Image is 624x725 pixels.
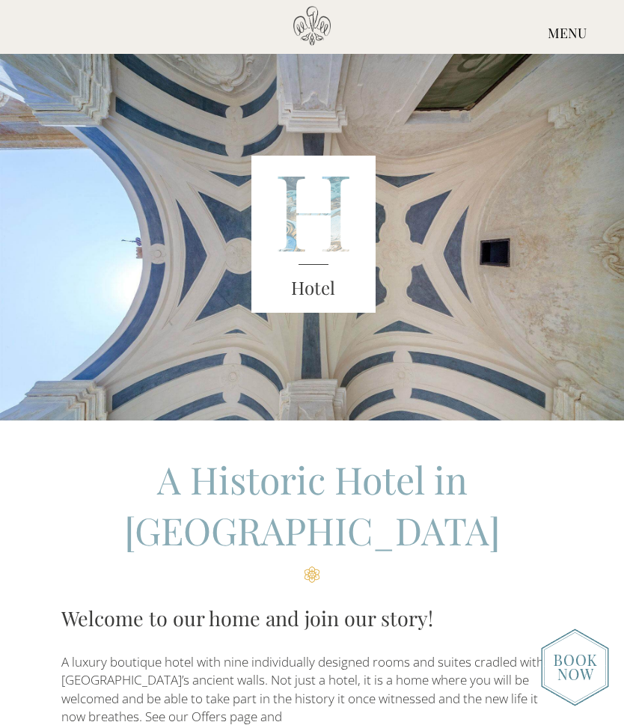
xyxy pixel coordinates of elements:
[61,454,563,583] h2: A Historic Hotel in [GEOGRAPHIC_DATA]
[251,275,376,302] h3: Hotel
[510,6,624,61] div: MENU
[541,628,609,706] img: new-booknow.png
[251,156,376,313] img: castello_header_block.png
[293,6,331,46] img: Castello di Ugento
[61,603,563,633] h3: Welcome to our home and join our story!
